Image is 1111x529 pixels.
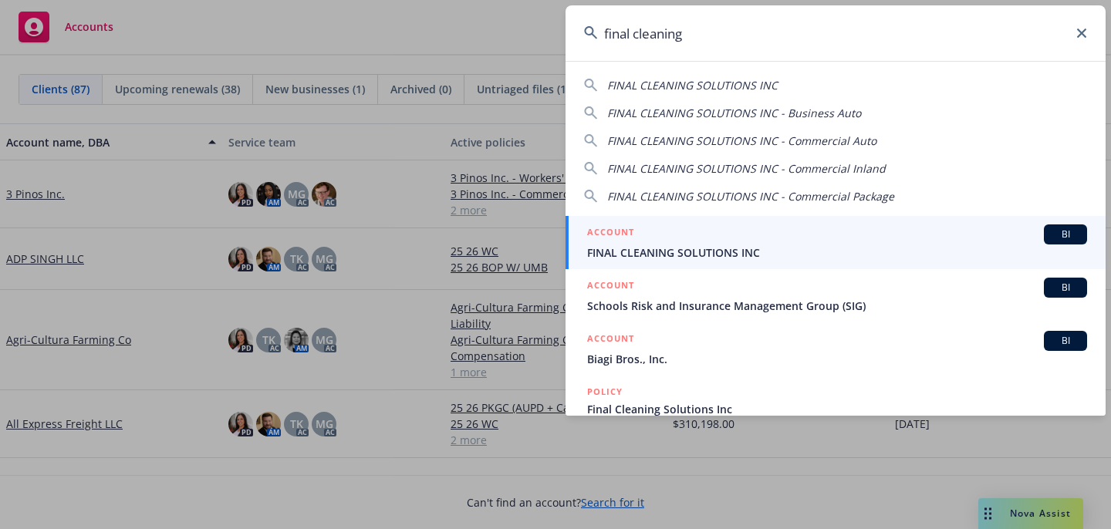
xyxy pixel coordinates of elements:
[1050,334,1081,348] span: BI
[607,189,894,204] span: FINAL CLEANING SOLUTIONS INC - Commercial Package
[566,376,1106,442] a: POLICYFinal Cleaning Solutions Inc
[587,224,634,243] h5: ACCOUNT
[566,322,1106,376] a: ACCOUNTBIBiagi Bros., Inc.
[566,5,1106,61] input: Search...
[587,331,634,349] h5: ACCOUNT
[607,133,876,148] span: FINAL CLEANING SOLUTIONS INC - Commercial Auto
[1050,227,1081,241] span: BI
[587,278,634,296] h5: ACCOUNT
[607,78,778,93] span: FINAL CLEANING SOLUTIONS INC
[587,244,1087,261] span: FINAL CLEANING SOLUTIONS INC
[587,298,1087,314] span: Schools Risk and Insurance Management Group (SIG)
[587,401,1087,417] span: Final Cleaning Solutions Inc
[1050,281,1081,295] span: BI
[607,161,886,176] span: FINAL CLEANING SOLUTIONS INC - Commercial Inland
[587,351,1087,367] span: Biagi Bros., Inc.
[607,106,861,120] span: FINAL CLEANING SOLUTIONS INC - Business Auto
[566,216,1106,269] a: ACCOUNTBIFINAL CLEANING SOLUTIONS INC
[587,384,623,399] h5: POLICY
[566,269,1106,322] a: ACCOUNTBISchools Risk and Insurance Management Group (SIG)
